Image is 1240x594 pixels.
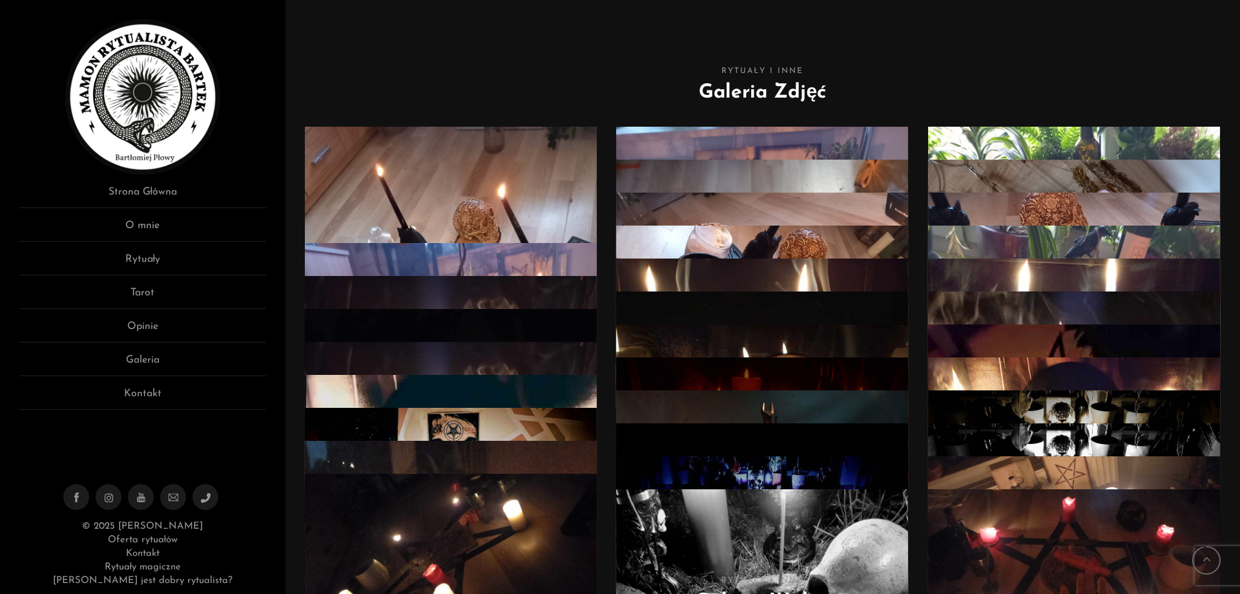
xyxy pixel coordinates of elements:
img: Rytualista Bartek [65,19,220,175]
span: Rytuały i inne [305,65,1221,78]
a: Kontakt [19,386,266,410]
a: Strona Główna [19,184,266,208]
a: Kontakt [126,549,160,558]
span: Rytuały i inne [305,574,1221,588]
a: Opinie [19,319,266,343]
a: Galeria [19,352,266,376]
a: Rytuały magiczne [105,562,181,572]
a: Oferta rytuałów [108,535,178,545]
a: [PERSON_NAME] jest dobry rytualista? [53,576,232,586]
a: Rytuały [19,251,266,275]
a: O mnie [19,218,266,242]
a: Tarot [19,285,266,309]
h2: Galeria Zdjęć [305,78,1221,107]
